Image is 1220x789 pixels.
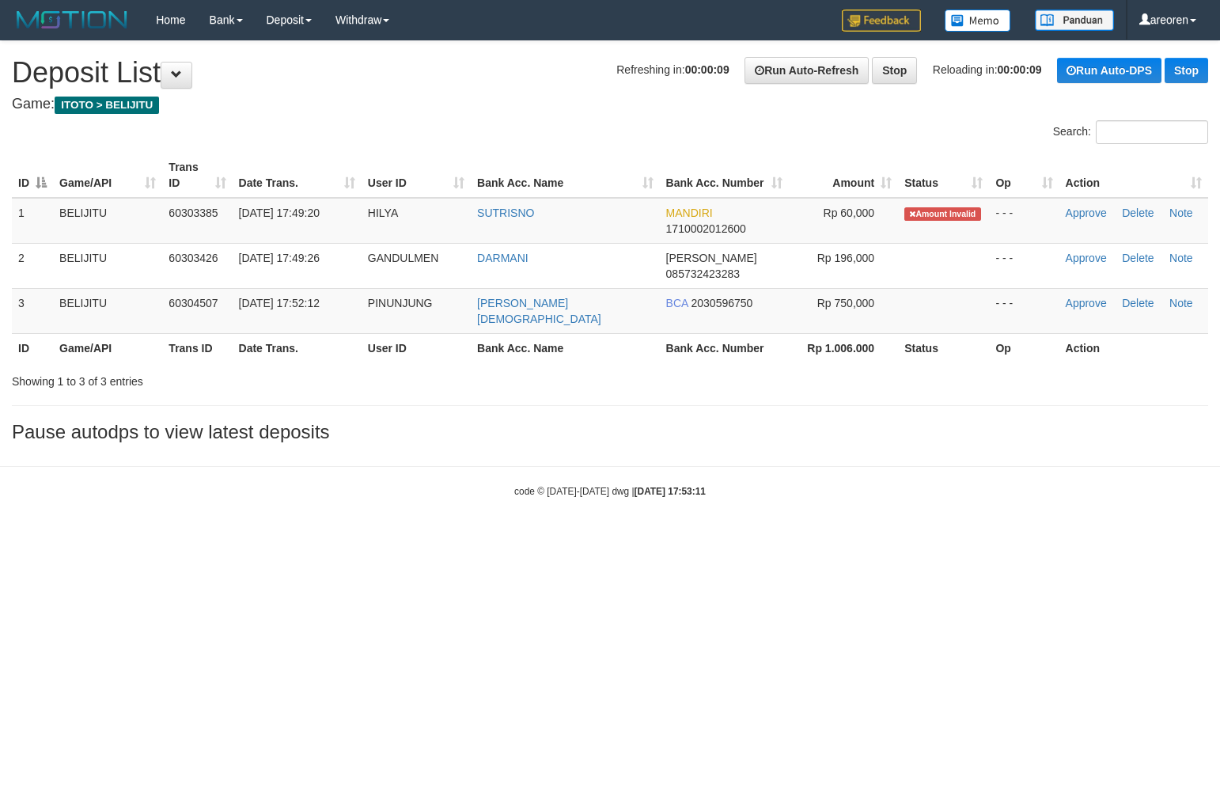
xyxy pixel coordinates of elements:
[1165,58,1208,83] a: Stop
[162,153,232,198] th: Trans ID: activate to sort column ascending
[745,57,869,84] a: Run Auto-Refresh
[1096,120,1208,144] input: Search:
[477,297,601,325] a: [PERSON_NAME][DEMOGRAPHIC_DATA]
[1059,333,1208,362] th: Action
[239,207,320,219] span: [DATE] 17:49:20
[477,252,529,264] a: DARMANI
[789,153,898,198] th: Amount: activate to sort column ascending
[898,333,989,362] th: Status
[989,153,1059,198] th: Op: activate to sort column ascending
[1035,9,1114,31] img: panduan.png
[12,333,53,362] th: ID
[1122,252,1154,264] a: Delete
[362,333,471,362] th: User ID
[471,153,659,198] th: Bank Acc. Name: activate to sort column ascending
[1122,297,1154,309] a: Delete
[169,252,218,264] span: 60303426
[162,333,232,362] th: Trans ID
[12,153,53,198] th: ID: activate to sort column descending
[239,252,320,264] span: [DATE] 17:49:26
[1066,297,1107,309] a: Approve
[685,63,729,76] strong: 00:00:09
[233,333,362,362] th: Date Trans.
[904,207,980,221] span: Amount is not matched
[691,297,752,309] span: Copy 2030596750 to clipboard
[1066,207,1107,219] a: Approve
[666,222,746,235] span: Copy 1710002012600 to clipboard
[368,297,433,309] span: PINUNJUNG
[666,297,688,309] span: BCA
[660,333,789,362] th: Bank Acc. Number
[1057,58,1161,83] a: Run Auto-DPS
[233,153,362,198] th: Date Trans.: activate to sort column ascending
[933,63,1042,76] span: Reloading in:
[1053,120,1208,144] label: Search:
[789,333,898,362] th: Rp 1.006.000
[12,243,53,288] td: 2
[666,252,757,264] span: [PERSON_NAME]
[12,288,53,333] td: 3
[239,297,320,309] span: [DATE] 17:52:12
[169,297,218,309] span: 60304507
[53,243,162,288] td: BELIJITU
[368,252,438,264] span: GANDULMEN
[53,333,162,362] th: Game/API
[660,153,789,198] th: Bank Acc. Number: activate to sort column ascending
[824,207,875,219] span: Rp 60,000
[12,8,132,32] img: MOTION_logo.png
[842,9,921,32] img: Feedback.jpg
[12,57,1208,89] h1: Deposit List
[1122,207,1154,219] a: Delete
[1169,297,1193,309] a: Note
[471,333,659,362] th: Bank Acc. Name
[989,333,1059,362] th: Op
[1066,252,1107,264] a: Approve
[362,153,471,198] th: User ID: activate to sort column ascending
[666,207,713,219] span: MANDIRI
[872,57,917,84] a: Stop
[368,207,398,219] span: HILYA
[53,198,162,244] td: BELIJITU
[998,63,1042,76] strong: 00:00:09
[1169,207,1193,219] a: Note
[514,486,706,497] small: code © [DATE]-[DATE] dwg |
[616,63,729,76] span: Refreshing in:
[989,243,1059,288] td: - - -
[477,207,534,219] a: SUTRISNO
[1059,153,1208,198] th: Action: activate to sort column ascending
[817,297,874,309] span: Rp 750,000
[12,367,497,389] div: Showing 1 to 3 of 3 entries
[12,198,53,244] td: 1
[635,486,706,497] strong: [DATE] 17:53:11
[666,267,740,280] span: Copy 085732423283 to clipboard
[53,153,162,198] th: Game/API: activate to sort column ascending
[169,207,218,219] span: 60303385
[817,252,874,264] span: Rp 196,000
[945,9,1011,32] img: Button%20Memo.svg
[1169,252,1193,264] a: Note
[898,153,989,198] th: Status: activate to sort column ascending
[12,97,1208,112] h4: Game:
[53,288,162,333] td: BELIJITU
[12,422,1208,442] h3: Pause autodps to view latest deposits
[989,288,1059,333] td: - - -
[989,198,1059,244] td: - - -
[55,97,159,114] span: ITOTO > BELIJITU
